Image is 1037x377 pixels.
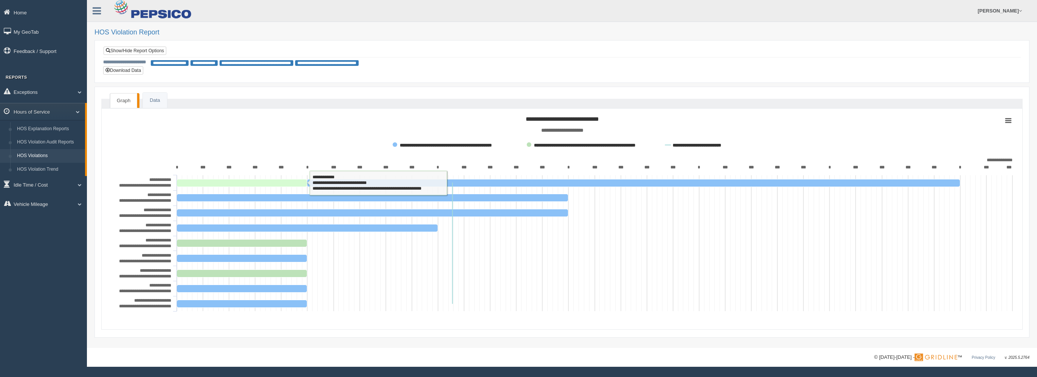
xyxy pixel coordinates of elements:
[94,29,1029,36] h2: HOS Violation Report
[1005,355,1029,360] span: v. 2025.5.2764
[104,47,166,55] a: Show/Hide Report Options
[14,163,85,176] a: HOS Violation Trend
[915,354,957,361] img: Gridline
[103,66,143,75] button: Download Data
[972,355,995,360] a: Privacy Policy
[14,122,85,136] a: HOS Explanation Reports
[143,93,167,108] a: Data
[110,93,137,108] a: Graph
[14,136,85,149] a: HOS Violation Audit Reports
[874,354,1029,361] div: © [DATE]-[DATE] - ™
[14,149,85,163] a: HOS Violations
